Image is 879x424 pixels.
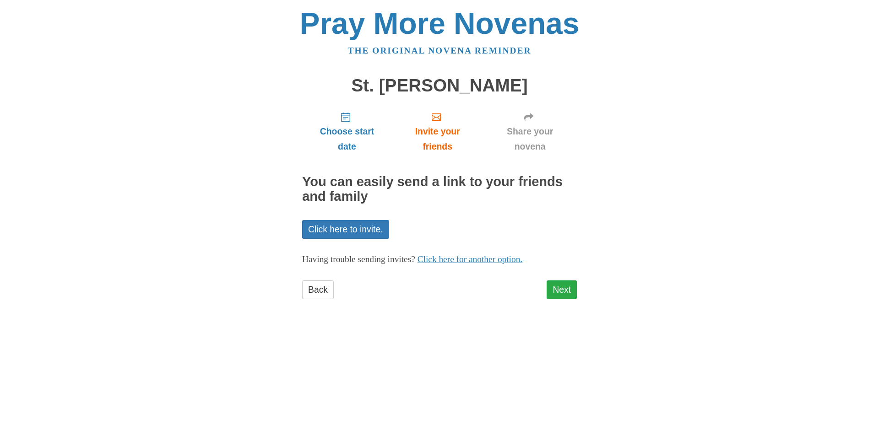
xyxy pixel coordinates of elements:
[392,104,483,159] a: Invite your friends
[311,124,383,154] span: Choose start date
[300,6,580,40] a: Pray More Novenas
[348,46,532,55] a: The original novena reminder
[302,280,334,299] a: Back
[302,220,389,239] a: Click here to invite.
[401,124,474,154] span: Invite your friends
[302,104,392,159] a: Choose start date
[492,124,568,154] span: Share your novena
[547,280,577,299] a: Next
[302,76,577,96] h1: St. [PERSON_NAME]
[418,254,523,264] a: Click here for another option.
[302,254,415,264] span: Having trouble sending invites?
[302,175,577,204] h2: You can easily send a link to your friends and family
[483,104,577,159] a: Share your novena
